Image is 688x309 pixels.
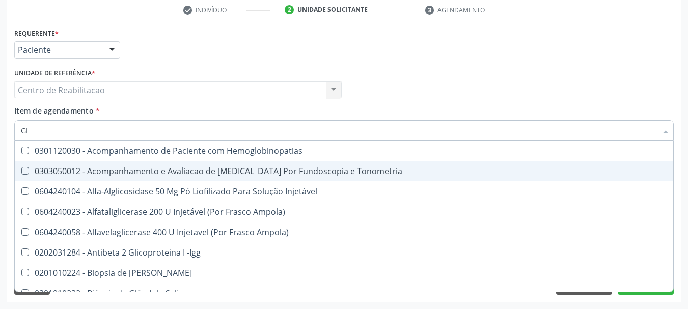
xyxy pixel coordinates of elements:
div: 0604240058 - Alfavelaglicerase 400 U Injetavel (Por Frasco Ampola) [21,228,667,236]
div: 0604240104 - Alfa-Alglicosidase 50 Mg Pó Liofilizado Para Solução Injetável [21,187,667,195]
input: Buscar por procedimentos [21,120,657,141]
label: Unidade de referência [14,66,95,81]
div: 0201010224 - Biopsia de [PERSON_NAME] [21,269,667,277]
div: Unidade solicitante [297,5,368,14]
div: 0604240023 - Alfataliglicerase 200 U Injetável (Por Frasco Ampola) [21,208,667,216]
label: Requerente [14,25,59,41]
div: 0202031284 - Antibeta 2 Glicoproteina I -Igg [21,248,667,257]
span: Item de agendamento [14,106,94,116]
div: 2 [285,5,294,14]
div: 0303050012 - Acompanhamento e Avaliacao de [MEDICAL_DATA] Por Fundoscopia e Tonometria [21,167,667,175]
span: Paciente [18,45,99,55]
div: 0301120030 - Acompanhamento de Paciente com Hemoglobinopatias [21,147,667,155]
div: 0201010232 - Biópsia de Glândula Salivar [21,289,667,297]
